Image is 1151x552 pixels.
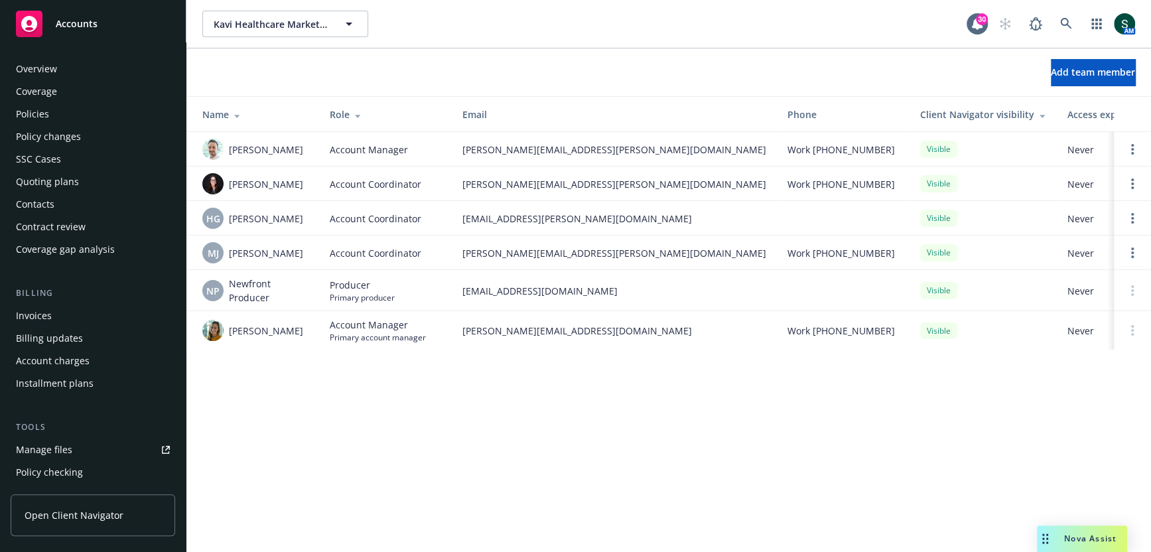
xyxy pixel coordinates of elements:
[787,143,895,157] span: Work [PHONE_NUMBER]
[462,107,766,121] div: Email
[16,126,81,147] div: Policy changes
[11,194,175,215] a: Contacts
[920,175,957,192] div: Visible
[11,171,175,192] a: Quoting plans
[330,318,426,332] span: Account Manager
[1083,11,1110,37] a: Switch app
[920,141,957,157] div: Visible
[462,246,766,260] span: [PERSON_NAME][EMAIL_ADDRESS][PERSON_NAME][DOMAIN_NAME]
[787,177,895,191] span: Work [PHONE_NUMBER]
[229,277,308,305] span: Newfront Producer
[1114,13,1135,34] img: photo
[11,103,175,125] a: Policies
[330,177,421,191] span: Account Coordinator
[202,173,224,194] img: photo
[1124,245,1140,261] a: Open options
[11,421,175,434] div: Tools
[229,212,303,226] span: [PERSON_NAME]
[330,212,421,226] span: Account Coordinator
[56,19,98,29] span: Accounts
[214,17,328,31] span: Kavi Healthcare Marketplace Trust
[1037,525,1127,552] button: Nova Assist
[16,171,79,192] div: Quoting plans
[229,143,303,157] span: [PERSON_NAME]
[11,328,175,349] a: Billing updates
[1124,176,1140,192] a: Open options
[11,5,175,42] a: Accounts
[11,149,175,170] a: SSC Cases
[462,143,766,157] span: [PERSON_NAME][EMAIL_ADDRESS][PERSON_NAME][DOMAIN_NAME]
[16,305,52,326] div: Invoices
[1064,533,1117,544] span: Nova Assist
[202,107,308,121] div: Name
[11,287,175,300] div: Billing
[16,149,61,170] div: SSC Cases
[1053,11,1079,37] a: Search
[202,11,368,37] button: Kavi Healthcare Marketplace Trust
[11,58,175,80] a: Overview
[462,324,766,338] span: [PERSON_NAME][EMAIL_ADDRESS][DOMAIN_NAME]
[16,350,90,372] div: Account charges
[11,305,175,326] a: Invoices
[16,462,83,483] div: Policy checking
[1124,210,1140,226] a: Open options
[787,107,899,121] div: Phone
[920,282,957,299] div: Visible
[976,13,988,25] div: 30
[16,373,94,394] div: Installment plans
[330,246,421,260] span: Account Coordinator
[787,324,895,338] span: Work [PHONE_NUMBER]
[208,246,219,260] span: MJ
[16,328,83,349] div: Billing updates
[1124,141,1140,157] a: Open options
[330,278,395,292] span: Producer
[11,239,175,260] a: Coverage gap analysis
[11,373,175,394] a: Installment plans
[16,194,54,215] div: Contacts
[920,322,957,339] div: Visible
[920,244,957,261] div: Visible
[16,58,57,80] div: Overview
[16,216,86,238] div: Contract review
[11,439,175,460] a: Manage files
[229,177,303,191] span: [PERSON_NAME]
[16,439,72,460] div: Manage files
[1051,59,1135,86] button: Add team member
[229,246,303,260] span: [PERSON_NAME]
[25,508,123,522] span: Open Client Navigator
[206,284,220,298] span: NP
[920,107,1046,121] div: Client Navigator visibility
[202,320,224,341] img: photo
[330,292,395,303] span: Primary producer
[330,107,441,121] div: Role
[11,350,175,372] a: Account charges
[229,324,303,338] span: [PERSON_NAME]
[1022,11,1049,37] a: Report a Bug
[330,143,408,157] span: Account Manager
[1037,525,1053,552] div: Drag to move
[462,212,766,226] span: [EMAIL_ADDRESS][PERSON_NAME][DOMAIN_NAME]
[462,284,766,298] span: [EMAIL_ADDRESS][DOMAIN_NAME]
[16,103,49,125] div: Policies
[11,462,175,483] a: Policy checking
[462,177,766,191] span: [PERSON_NAME][EMAIL_ADDRESS][PERSON_NAME][DOMAIN_NAME]
[16,81,57,102] div: Coverage
[16,239,115,260] div: Coverage gap analysis
[206,212,220,226] span: HG
[1051,66,1135,78] span: Add team member
[11,126,175,147] a: Policy changes
[202,139,224,160] img: photo
[11,216,175,238] a: Contract review
[11,81,175,102] a: Coverage
[787,246,895,260] span: Work [PHONE_NUMBER]
[920,210,957,226] div: Visible
[330,332,426,343] span: Primary account manager
[992,11,1018,37] a: Start snowing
